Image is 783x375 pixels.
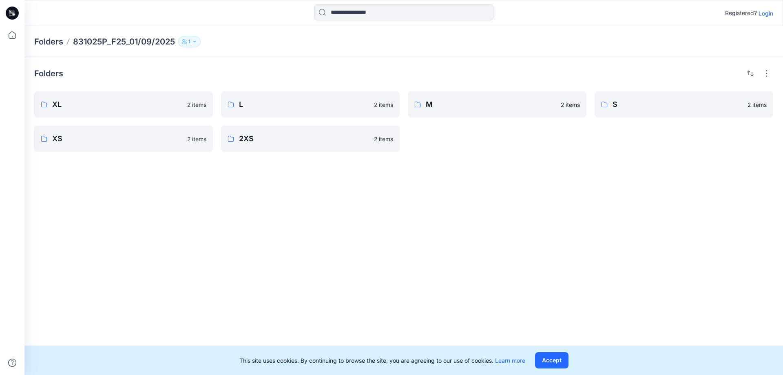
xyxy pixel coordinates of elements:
[188,37,190,46] p: 1
[535,352,568,368] button: Accept
[239,133,369,144] p: 2XS
[34,69,63,78] h4: Folders
[374,100,393,109] p: 2 items
[34,91,213,118] a: XL2 items
[426,99,556,110] p: M
[221,91,400,118] a: L2 items
[239,99,369,110] p: L
[748,100,767,109] p: 2 items
[374,135,393,143] p: 2 items
[561,100,580,109] p: 2 items
[52,99,182,110] p: XL
[759,9,773,18] p: Login
[725,8,757,18] p: Registered?
[73,36,175,47] p: 831025P_F25_01/09/2025
[52,133,182,144] p: XS
[239,356,525,365] p: This site uses cookies. By continuing to browse the site, you are agreeing to our use of cookies.
[187,135,206,143] p: 2 items
[595,91,773,118] a: S2 items
[34,36,63,47] a: Folders
[187,100,206,109] p: 2 items
[178,36,201,47] button: 1
[408,91,586,118] a: M2 items
[495,357,525,364] a: Learn more
[221,126,400,152] a: 2XS2 items
[34,126,213,152] a: XS2 items
[613,99,743,110] p: S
